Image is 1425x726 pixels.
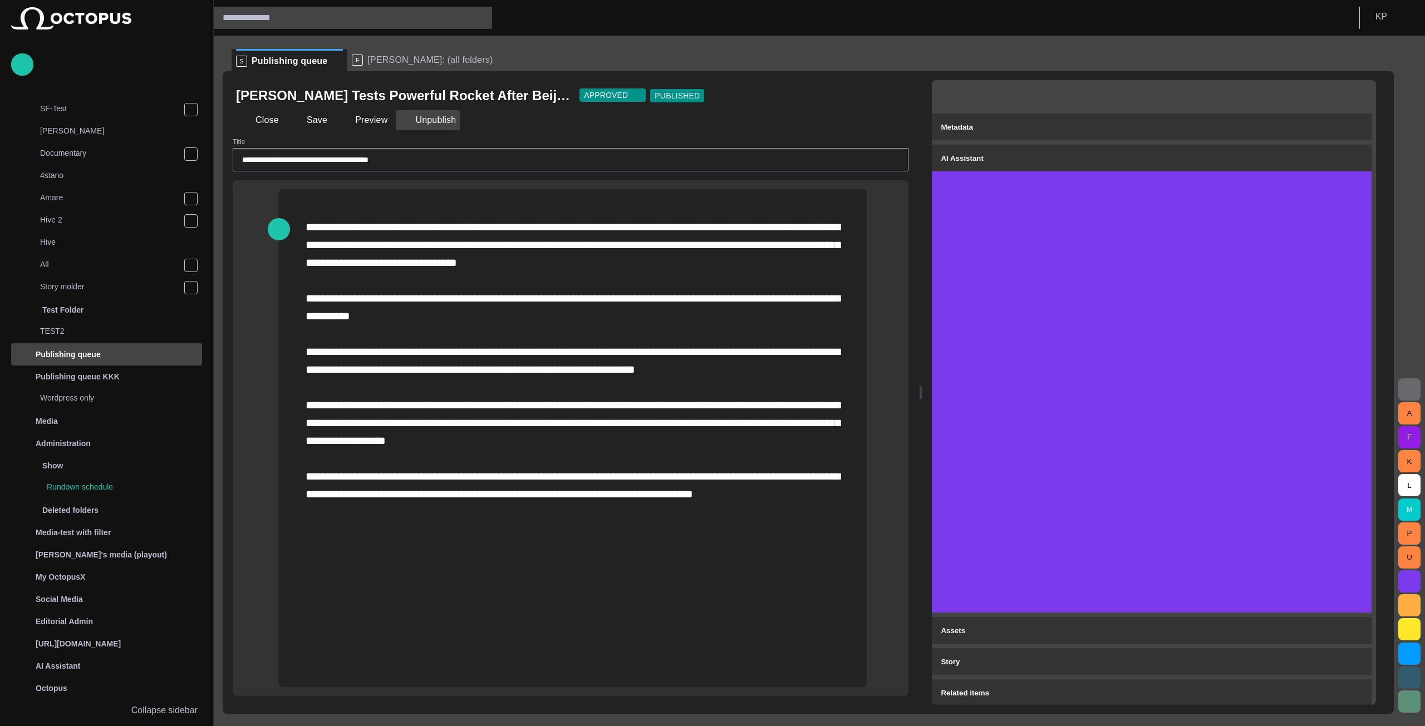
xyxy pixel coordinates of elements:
[40,192,184,203] p: Amare
[11,410,202,432] div: Media
[941,626,965,635] span: Assets
[40,170,202,181] p: 4stano
[336,110,391,130] button: Preview
[36,638,121,649] p: [URL][DOMAIN_NAME]
[1398,498,1421,521] button: M
[932,648,1372,675] button: Story
[40,325,202,337] p: TEST2
[36,549,167,560] p: [PERSON_NAME]'s media (playout)
[18,143,202,165] div: Documentary
[42,505,99,516] p: Deleted folders
[36,416,58,427] p: Media
[932,617,1372,644] button: Assets
[18,232,202,254] div: Hive
[40,214,184,225] p: Hive 2
[18,121,202,143] div: [PERSON_NAME]
[40,281,184,292] p: Story molder
[1375,10,1387,23] p: K P
[1398,402,1421,424] button: A
[40,259,184,270] p: All
[36,571,85,582] p: My OctopusX
[941,154,984,162] span: AI Assistant
[11,699,202,722] button: Collapse sidebar
[233,137,245,147] label: Title
[40,236,202,248] p: Hive
[1398,522,1421,545] button: P
[932,171,1372,613] iframe: AI Assistant
[18,388,202,410] div: Wordpress only
[1398,546,1421,569] button: U
[36,683,67,694] p: Octopus
[232,49,347,71] div: SPublishing queue
[36,371,120,382] p: Publishing queue KKK
[941,123,973,131] span: Metadata
[352,55,363,66] p: F
[36,660,80,671] p: AI Assistant
[1398,474,1421,496] button: L
[11,343,202,366] div: Publishing queue
[1398,450,1421,472] button: K
[932,679,1372,706] button: Related items
[18,165,202,187] div: 4stano
[40,125,202,136] p: [PERSON_NAME]
[18,276,202,299] div: Story molder
[42,460,63,471] p: Show
[11,521,202,544] div: Media-test with filter
[36,438,91,449] p: Administration
[36,594,83,605] p: Social Media
[18,254,202,276] div: All
[367,55,493,66] span: [PERSON_NAME]: (all folders)
[18,210,202,232] div: Hive 2
[18,321,202,343] div: TEST2
[131,704,198,717] p: Collapse sidebar
[40,392,202,403] p: Wordpress only
[932,113,1372,140] button: Metadata
[11,655,202,677] div: AI Assistant
[36,349,101,360] p: Publishing queue
[941,689,989,697] span: Related items
[396,110,460,130] button: Unpublish
[1367,7,1418,27] button: KP
[11,544,202,566] div: [PERSON_NAME]'s media (playout)
[236,87,571,105] h2: Kim Tests Powerful Rocket After Beijing Visit
[40,147,184,159] p: Documentary
[1398,426,1421,448] button: F
[932,145,1372,171] button: AI Assistant
[252,56,327,67] span: Publishing queue
[18,187,202,210] div: Amare
[47,481,202,492] p: Rundown schedule
[24,477,202,499] div: Rundown schedule
[236,56,247,67] p: S
[941,658,960,666] span: Story
[36,527,111,538] p: Media-test with filter
[40,103,184,114] p: SF-Test
[287,110,331,130] button: Save
[42,304,83,315] p: Test Folder
[11,7,131,29] img: Octopus News Room
[655,90,700,101] span: PUBLISHED
[36,616,93,627] p: Editorial Admin
[579,88,646,102] button: APPROVED
[11,633,202,655] div: [URL][DOMAIN_NAME]
[11,677,202,699] div: Octopus
[236,110,283,130] button: Close
[584,90,628,101] span: APPROVED
[347,49,498,71] div: F[PERSON_NAME]: (all folders)
[18,98,202,121] div: SF-Test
